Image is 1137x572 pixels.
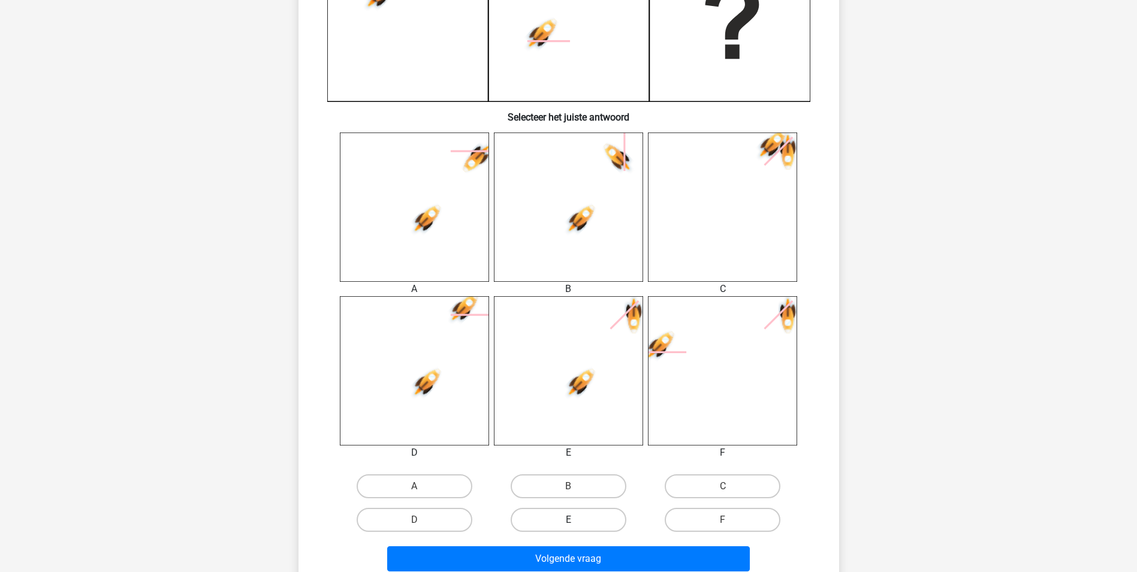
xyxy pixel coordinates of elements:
[511,508,626,532] label: E
[665,474,780,498] label: C
[331,445,498,460] div: D
[639,445,806,460] div: F
[511,474,626,498] label: B
[331,282,498,296] div: A
[485,445,652,460] div: E
[665,508,780,532] label: F
[357,508,472,532] label: D
[318,102,820,123] h6: Selecteer het juiste antwoord
[639,282,806,296] div: C
[387,546,750,571] button: Volgende vraag
[357,474,472,498] label: A
[485,282,652,296] div: B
